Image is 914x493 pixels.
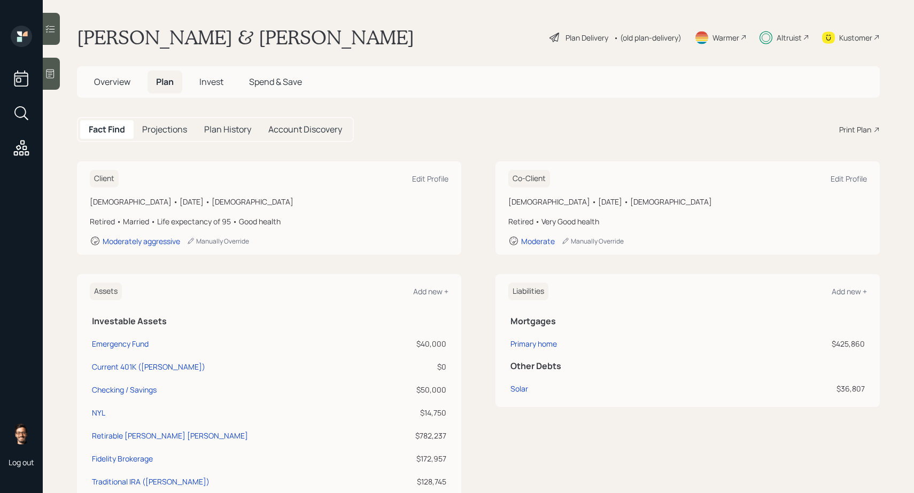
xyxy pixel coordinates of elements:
span: Spend & Save [249,76,302,88]
div: Retirable [PERSON_NAME] [PERSON_NAME] [92,430,248,441]
div: Manually Override [561,237,624,246]
div: $36,807 [717,383,865,394]
div: Current 401K ([PERSON_NAME]) [92,361,205,372]
h5: Fact Find [89,124,125,135]
div: $40,000 [384,338,446,349]
div: Edit Profile [412,174,448,184]
div: • (old plan-delivery) [614,32,681,43]
div: $782,237 [384,430,446,441]
h5: Account Discovery [268,124,342,135]
div: Solar [510,383,528,394]
span: Plan [156,76,174,88]
h1: [PERSON_NAME] & [PERSON_NAME] [77,26,414,49]
h5: Other Debts [510,361,865,371]
span: Invest [199,76,223,88]
div: NYL [92,407,105,418]
div: Fidelity Brokerage [92,453,153,464]
div: Altruist [777,32,802,43]
div: Warmer [712,32,739,43]
div: [DEMOGRAPHIC_DATA] • [DATE] • [DEMOGRAPHIC_DATA] [90,196,448,207]
h5: Plan History [204,124,251,135]
div: Print Plan [839,124,871,135]
div: Traditional IRA ([PERSON_NAME]) [92,476,210,487]
div: $128,745 [384,476,446,487]
div: Add new + [832,286,867,296]
span: Overview [94,76,130,88]
div: Plan Delivery [566,32,608,43]
h5: Investable Assets [92,316,446,326]
div: $172,957 [384,453,446,464]
div: Edit Profile [831,174,867,184]
h6: Assets [90,283,122,300]
div: Log out [9,457,34,467]
div: Kustomer [839,32,872,43]
h6: Co-Client [508,170,550,187]
div: Moderately aggressive [103,236,180,246]
div: Emergency Fund [92,338,149,349]
h5: Projections [142,124,187,135]
h5: Mortgages [510,316,865,326]
div: [DEMOGRAPHIC_DATA] • [DATE] • [DEMOGRAPHIC_DATA] [508,196,867,207]
div: $14,750 [384,407,446,418]
div: $425,860 [717,338,865,349]
div: Primary home [510,338,557,349]
div: Retired • Very Good health [508,216,867,227]
div: Retired • Married • Life expectancy of 95 • Good health [90,216,448,227]
div: $50,000 [384,384,446,395]
div: Checking / Savings [92,384,157,395]
div: Moderate [521,236,555,246]
div: Manually Override [187,237,249,246]
h6: Client [90,170,119,187]
div: Add new + [413,286,448,296]
h6: Liabilities [508,283,548,300]
div: $0 [384,361,446,372]
img: sami-boghos-headshot.png [11,423,32,444]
